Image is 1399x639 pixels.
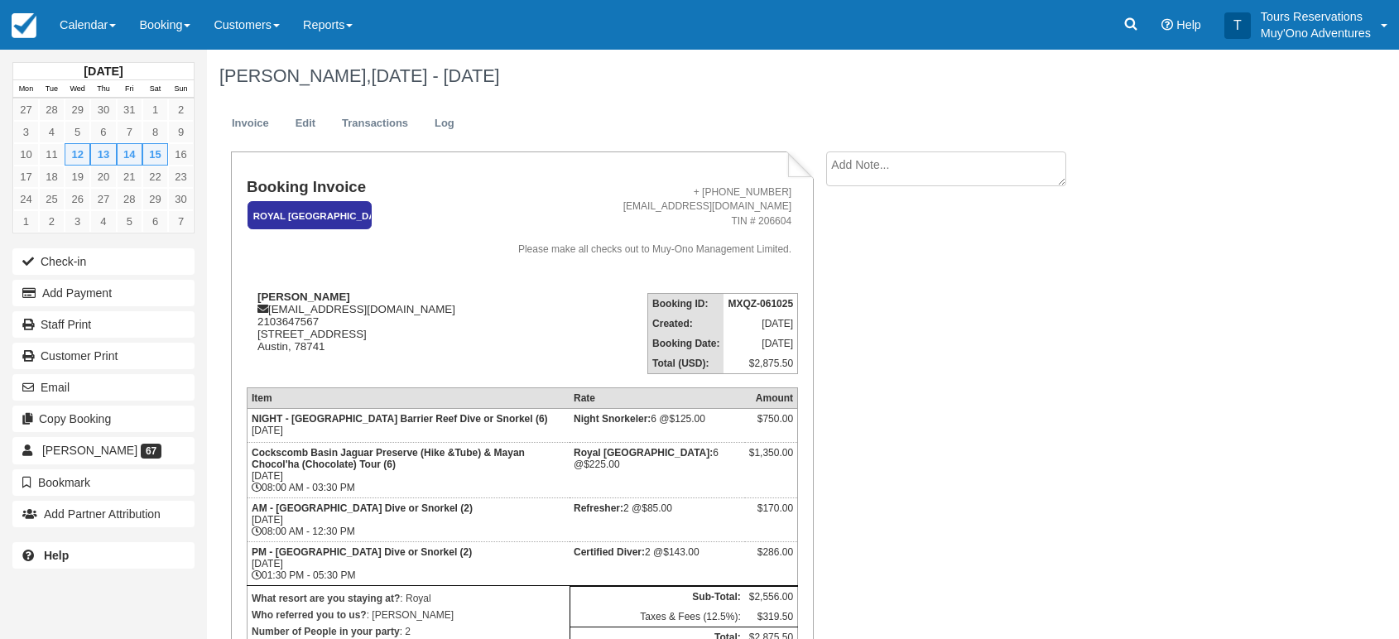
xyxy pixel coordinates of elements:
td: [DATE] [247,408,570,442]
a: 5 [117,210,142,233]
a: 30 [168,188,194,210]
a: 5 [65,121,90,143]
a: 1 [142,98,168,121]
td: 6 @ [570,408,745,442]
button: Check-in [12,248,195,275]
a: 25 [39,188,65,210]
a: 11 [39,143,65,166]
a: 7 [117,121,142,143]
button: Add Partner Attribution [12,501,195,527]
strong: [DATE] [84,65,123,78]
th: Wed [65,80,90,98]
p: : [PERSON_NAME] [252,607,565,623]
div: [EMAIL_ADDRESS][DOMAIN_NAME] 2103647567 [STREET_ADDRESS] Austin, 78741 [247,291,479,373]
td: 2 @ [570,497,745,541]
span: $85.00 [642,502,672,514]
strong: What resort are you staying at? [252,593,400,604]
address: + [PHONE_NUMBER] [EMAIL_ADDRESS][DOMAIN_NAME] TIN # 206604 Please make all checks out to Muy-Ono ... [486,185,792,257]
span: $143.00 [663,546,699,558]
strong: MXQZ-061025 [728,298,793,310]
strong: Who referred you to us? [252,609,367,621]
p: : Royal [252,590,565,607]
td: 6 @ [570,442,745,497]
a: Royal [GEOGRAPHIC_DATA] [247,200,366,231]
strong: Royal Belize [574,447,713,459]
td: [DATE] [724,314,797,334]
p: Muy'Ono Adventures [1261,25,1371,41]
em: Royal [GEOGRAPHIC_DATA] [248,201,372,230]
span: $125.00 [670,413,705,425]
a: 6 [142,210,168,233]
a: Edit [283,108,328,140]
a: 9 [168,121,194,143]
td: [DATE] 08:00 AM - 12:30 PM [247,497,570,541]
a: 20 [90,166,116,188]
a: 15 [142,143,168,166]
a: 6 [90,121,116,143]
div: $750.00 [749,413,793,438]
span: [PERSON_NAME] [42,444,137,457]
td: $2,875.50 [724,353,797,374]
img: checkfront-main-nav-mini-logo.png [12,13,36,38]
a: 30 [90,98,116,121]
td: 2 @ [570,541,745,585]
strong: Refresher [574,502,623,514]
a: Staff Print [12,311,195,338]
th: Amount [745,387,798,408]
th: Created: [648,314,724,334]
td: [DATE] [724,334,797,353]
a: 4 [39,121,65,143]
th: Sat [142,80,168,98]
div: $170.00 [749,502,793,527]
a: 3 [13,121,39,143]
button: Email [12,374,195,401]
i: Help [1161,19,1173,31]
h1: Booking Invoice [247,179,479,196]
a: Log [422,108,467,140]
a: 28 [39,98,65,121]
td: $319.50 [745,607,798,627]
td: [DATE] 08:00 AM - 03:30 PM [247,442,570,497]
button: Add Payment [12,280,195,306]
td: $2,556.00 [745,586,798,607]
a: 2 [39,210,65,233]
a: 14 [117,143,142,166]
a: 12 [65,143,90,166]
a: 10 [13,143,39,166]
div: $286.00 [749,546,793,571]
th: Tue [39,80,65,98]
a: Transactions [329,108,421,140]
a: 7 [168,210,194,233]
div: T [1224,12,1251,39]
strong: Night Snorkeler [574,413,651,425]
a: 28 [117,188,142,210]
th: Mon [13,80,39,98]
a: 16 [168,143,194,166]
a: [PERSON_NAME] 67 [12,437,195,464]
th: Item [247,387,570,408]
a: 18 [39,166,65,188]
a: 31 [117,98,142,121]
a: 13 [90,143,116,166]
a: 2 [168,98,194,121]
div: $1,350.00 [749,447,793,472]
th: Total (USD): [648,353,724,374]
a: 3 [65,210,90,233]
strong: Certified Diver [574,546,645,558]
p: Tours Reservations [1261,8,1371,25]
strong: PM - [GEOGRAPHIC_DATA] Dive or Snorkel (2) [252,546,472,558]
th: Sub-Total: [570,586,745,607]
span: [DATE] - [DATE] [371,65,499,86]
th: Fri [117,80,142,98]
a: 24 [13,188,39,210]
a: Help [12,542,195,569]
a: 21 [117,166,142,188]
a: 29 [65,98,90,121]
a: 23 [168,166,194,188]
strong: AM - [GEOGRAPHIC_DATA] Dive or Snorkel (2) [252,502,473,514]
button: Bookmark [12,469,195,496]
strong: [PERSON_NAME] [257,291,350,303]
td: [DATE] 01:30 PM - 05:30 PM [247,541,570,585]
span: 67 [141,444,161,459]
a: 4 [90,210,116,233]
